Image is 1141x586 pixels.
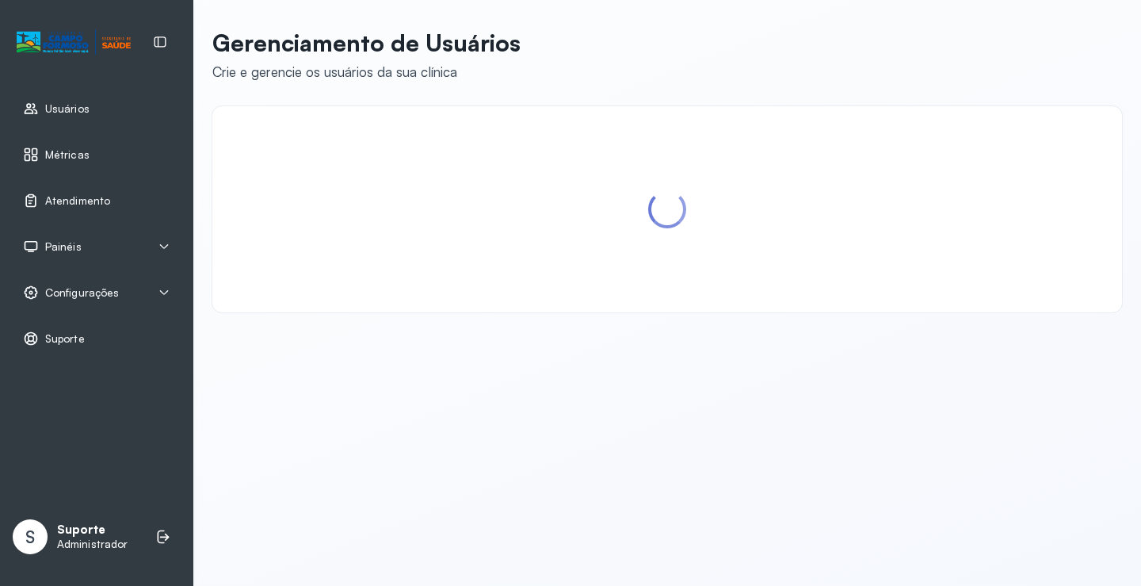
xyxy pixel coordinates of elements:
span: Painéis [45,240,82,254]
span: Configurações [45,286,119,300]
a: Usuários [23,101,170,117]
a: Atendimento [23,193,170,209]
span: Suporte [45,332,85,346]
p: Administrador [57,538,128,551]
div: Crie e gerencie os usuários da sua clínica [212,63,521,80]
p: Gerenciamento de Usuários [212,29,521,57]
a: Métricas [23,147,170,163]
p: Suporte [57,523,128,538]
img: Logotipo do estabelecimento [17,29,131,56]
span: S [25,527,35,547]
span: Métricas [45,148,90,162]
span: Usuários [45,102,90,116]
span: Atendimento [45,194,110,208]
